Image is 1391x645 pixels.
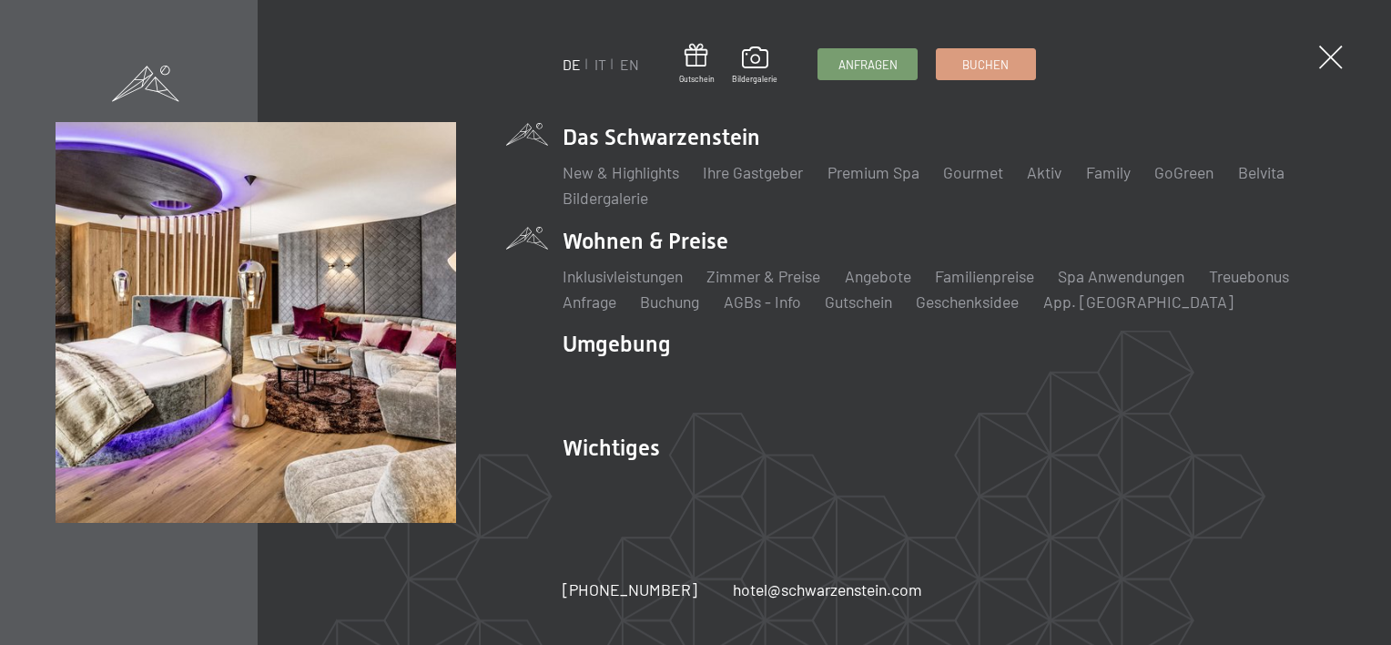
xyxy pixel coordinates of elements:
[703,162,803,182] a: Ihre Gastgeber
[1043,292,1234,312] a: App. [GEOGRAPHIC_DATA]
[732,46,777,85] a: Bildergalerie
[1058,266,1184,286] a: Spa Anwendungen
[1086,162,1131,182] a: Family
[620,56,639,73] a: EN
[563,188,648,208] a: Bildergalerie
[825,292,892,312] a: Gutschein
[1027,162,1061,182] a: Aktiv
[1238,162,1284,182] a: Belvita
[827,162,919,182] a: Premium Spa
[732,74,777,85] span: Bildergalerie
[679,74,715,85] span: Gutschein
[916,292,1019,312] a: Geschenksidee
[1154,162,1213,182] a: GoGreen
[563,578,697,601] a: [PHONE_NUMBER]
[962,56,1009,73] span: Buchen
[838,56,898,73] span: Anfragen
[563,579,697,599] span: [PHONE_NUMBER]
[640,292,699,312] a: Buchung
[845,266,911,286] a: Angebote
[935,266,1034,286] a: Familienpreise
[563,56,581,73] a: DE
[937,49,1035,79] a: Buchen
[563,266,683,286] a: Inklusivleistungen
[733,578,922,601] a: hotel@schwarzenstein.com
[706,266,820,286] a: Zimmer & Preise
[563,162,679,182] a: New & Highlights
[1209,266,1289,286] a: Treuebonus
[943,162,1003,182] a: Gourmet
[679,44,715,85] a: Gutschein
[818,49,917,79] a: Anfragen
[724,292,801,312] a: AGBs - Info
[563,292,616,312] a: Anfrage
[594,56,606,73] a: IT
